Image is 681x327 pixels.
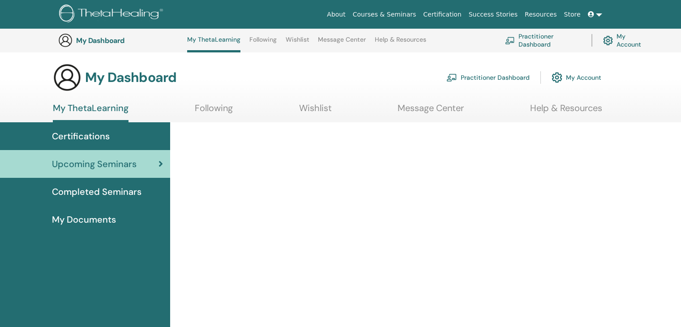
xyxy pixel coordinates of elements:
[52,185,141,198] span: Completed Seminars
[349,6,420,23] a: Courses & Seminars
[530,103,602,120] a: Help & Resources
[465,6,521,23] a: Success Stories
[76,36,166,45] h3: My Dashboard
[603,34,613,47] img: cog.svg
[420,6,465,23] a: Certification
[53,63,81,92] img: generic-user-icon.jpg
[375,36,426,50] a: Help & Resources
[505,30,581,50] a: Practitioner Dashboard
[446,73,457,82] img: chalkboard-teacher.svg
[286,36,309,50] a: Wishlist
[249,36,277,50] a: Following
[85,69,176,86] h3: My Dashboard
[58,33,73,47] img: generic-user-icon.jpg
[603,30,648,50] a: My Account
[195,103,233,120] a: Following
[299,103,332,120] a: Wishlist
[187,36,240,52] a: My ThetaLearning
[552,70,562,85] img: cog.svg
[52,129,110,143] span: Certifications
[552,68,601,87] a: My Account
[446,68,530,87] a: Practitioner Dashboard
[52,213,116,226] span: My Documents
[561,6,584,23] a: Store
[59,4,166,25] img: logo.png
[505,37,515,44] img: chalkboard-teacher.svg
[521,6,561,23] a: Resources
[53,103,128,122] a: My ThetaLearning
[398,103,464,120] a: Message Center
[318,36,366,50] a: Message Center
[323,6,349,23] a: About
[52,157,137,171] span: Upcoming Seminars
